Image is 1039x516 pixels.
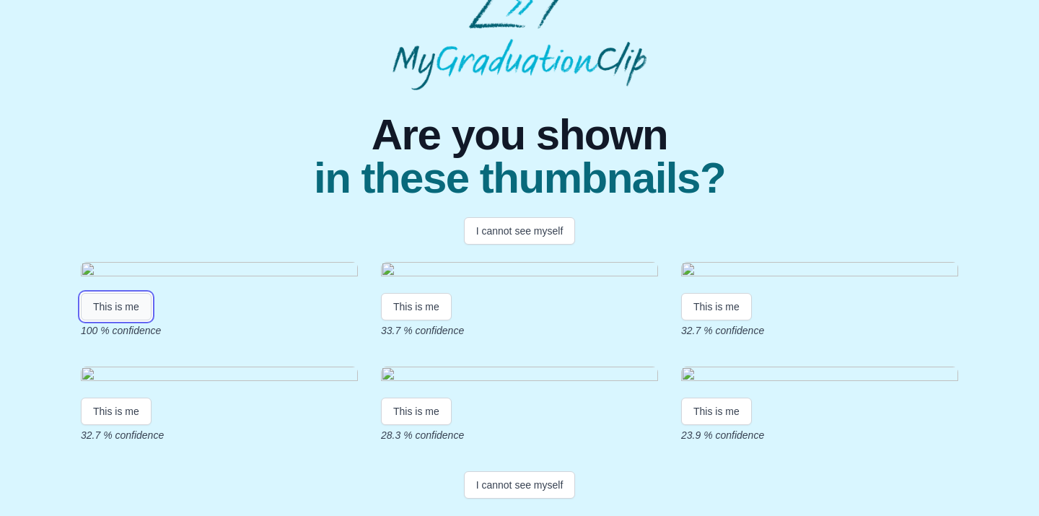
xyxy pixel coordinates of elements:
img: c059b499430e38f95f8c24252e4db39aefb032e0.gif [681,262,958,281]
button: I cannot see myself [464,217,576,245]
span: in these thumbnails? [314,157,725,200]
button: This is me [81,398,152,425]
img: 30f5ec966c5c60e801f9a709a40060928b77f8c8.gif [81,262,358,281]
p: 33.7 % confidence [381,323,658,338]
img: b732426a943a80e8ad96dac98cce01224e10565e.gif [81,367,358,386]
button: This is me [81,293,152,320]
p: 28.3 % confidence [381,428,658,442]
span: Are you shown [314,113,725,157]
p: 23.9 % confidence [681,428,958,442]
p: 32.7 % confidence [81,428,358,442]
p: 100 % confidence [81,323,358,338]
button: This is me [681,293,752,320]
img: aac346cf7cf6f36bd9d2210f495e18aae71cbab0.gif [381,367,658,386]
p: 32.7 % confidence [681,323,958,338]
button: This is me [381,293,452,320]
button: I cannot see myself [464,471,576,499]
img: b059e2a4c1b81fd41b11b5cf4ab26db2fd2eecfa.gif [381,262,658,281]
button: This is me [381,398,452,425]
button: This is me [681,398,752,425]
img: bb3e7caffa68574491e48f3c97dd21f973ebb963.gif [681,367,958,386]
